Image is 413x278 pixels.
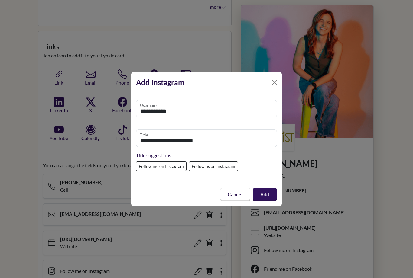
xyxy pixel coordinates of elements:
strong: Add Instagram [136,78,184,87]
button: Add [253,188,277,201]
span: Title suggestions... [136,152,174,158]
label: Follow me on Instagram [136,161,187,171]
label: Follow us on Instagram [189,161,238,171]
button: Cancel [220,188,250,201]
button: Close [270,78,279,87]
